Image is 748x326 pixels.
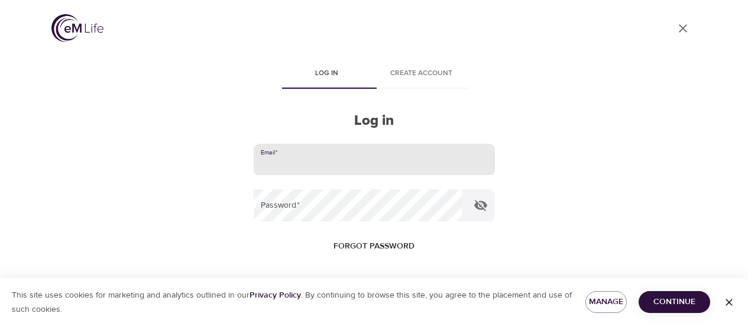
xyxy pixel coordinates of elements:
div: disabled tabs example [254,60,495,89]
img: logo [51,14,103,42]
a: close [669,14,697,43]
span: Continue [648,295,701,309]
span: Log in [287,67,367,80]
button: Manage [585,291,627,313]
a: Privacy Policy [250,290,301,301]
h2: Log in [254,112,495,130]
span: Manage [595,295,617,309]
button: Continue [639,291,710,313]
span: Forgot password [333,239,415,254]
button: Forgot password [329,235,419,257]
span: Create account [381,67,462,80]
span: Remember Me [272,277,326,290]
